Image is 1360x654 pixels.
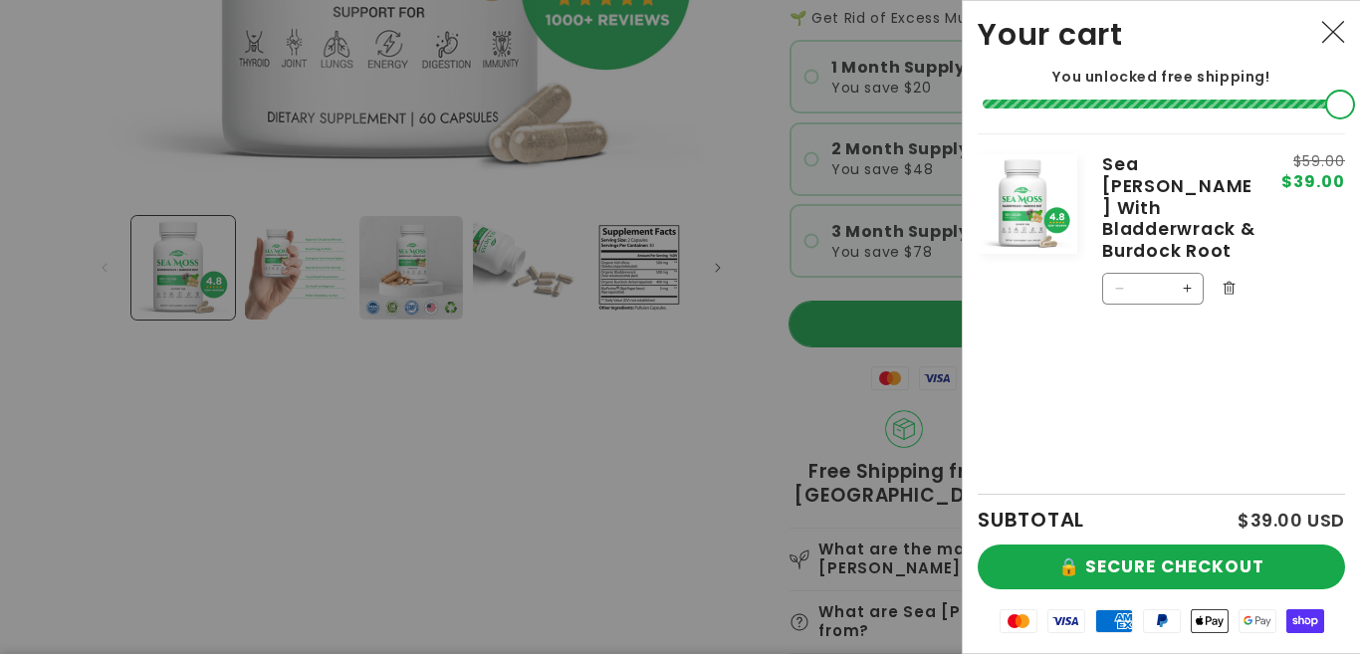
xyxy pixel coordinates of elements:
p: You unlocked free shipping! [978,68,1345,86]
s: $59.00 [1281,154,1345,168]
h2: Your cart [978,16,1123,53]
p: $39.00 USD [1238,512,1345,530]
button: Remove Sea Moss With Bladderwrack & Burdock Root [1214,273,1244,303]
button: 🔒 SECURE CHECKOUT [978,545,1345,589]
a: Sea [PERSON_NAME] With Bladderwrack & Burdock Root [1102,154,1255,262]
h2: SUBTOTAL [978,510,1084,530]
input: Quantity for Sea Moss With Bladderwrack &amp; Burdock Root [1135,273,1171,305]
span: $39.00 [1281,174,1345,190]
button: Close [1311,11,1355,55]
